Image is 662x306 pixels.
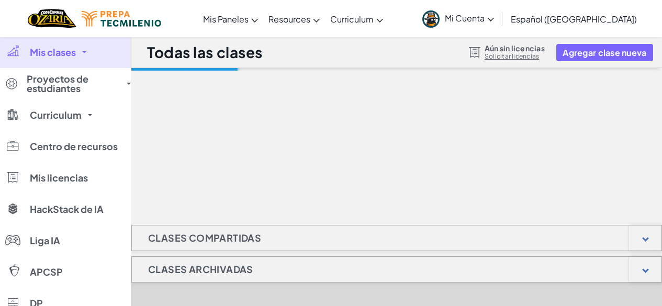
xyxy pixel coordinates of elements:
[325,5,388,33] a: Curriculum
[30,142,118,151] span: Centro de recursos
[30,48,76,57] span: Mis clases
[30,236,60,245] span: Liga IA
[27,74,120,93] span: Proyectos de estudiantes
[485,44,545,52] span: Aún sin licencias
[147,42,263,62] h1: Todas las clases
[30,110,82,120] span: Curriculum
[556,44,653,61] button: Agregar clase nueva
[30,173,88,183] span: Mis licencias
[82,11,161,27] img: Tecmilenio logo
[28,8,76,29] img: Home
[203,14,249,25] span: Mis Paneles
[263,5,325,33] a: Resources
[268,14,310,25] span: Resources
[132,225,277,251] h1: Clases compartidas
[417,2,499,35] a: Mi Cuenta
[511,14,637,25] span: Español ([GEOGRAPHIC_DATA])
[30,205,104,214] span: HackStack de IA
[198,5,263,33] a: Mis Paneles
[28,8,76,29] a: Ozaria by CodeCombat logo
[132,256,270,282] h1: Clases Archivadas
[330,14,374,25] span: Curriculum
[445,13,494,24] span: Mi Cuenta
[506,5,642,33] a: Español ([GEOGRAPHIC_DATA])
[422,10,440,28] img: avatar
[485,52,545,61] a: Solicitar licencias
